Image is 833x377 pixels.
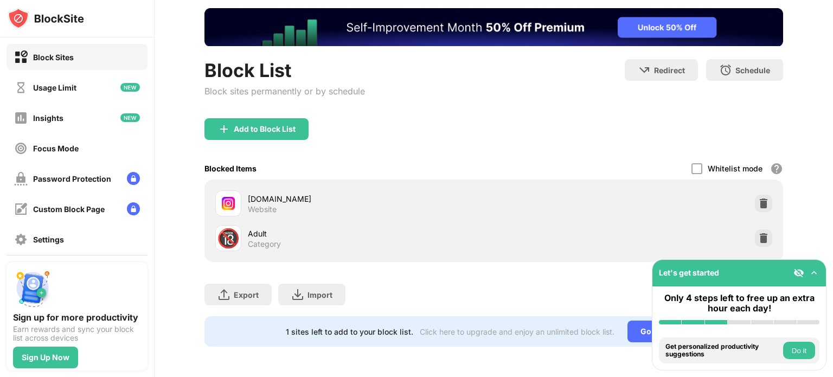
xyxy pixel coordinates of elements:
div: 🔞 [217,227,240,250]
img: eye-not-visible.svg [793,267,804,278]
div: Only 4 steps left to free up an extra hour each day! [659,293,819,314]
div: Blocked Items [204,164,257,173]
div: Go Unlimited [627,321,702,342]
div: Earn rewards and sync your block list across devices [13,325,141,342]
img: favicons [222,197,235,210]
div: Click here to upgrade and enjoy an unlimited block list. [420,327,614,336]
div: Insights [33,113,63,123]
div: Sign Up Now [22,353,69,362]
img: new-icon.svg [120,113,140,122]
img: settings-off.svg [14,233,28,246]
div: Let's get started [659,268,719,277]
img: password-protection-off.svg [14,172,28,186]
div: Custom Block Page [33,205,105,214]
img: new-icon.svg [120,83,140,92]
div: Get personalized productivity suggestions [665,343,780,359]
div: Add to Block List [234,125,296,133]
img: lock-menu.svg [127,172,140,185]
img: time-usage-off.svg [14,81,28,94]
img: lock-menu.svg [127,202,140,215]
div: Block sites permanently or by schedule [204,86,365,97]
div: Whitelist mode [708,164,762,173]
img: insights-off.svg [14,111,28,125]
img: push-signup.svg [13,269,52,308]
div: Password Protection [33,174,111,183]
div: [DOMAIN_NAME] [248,193,494,205]
div: Website [248,205,277,214]
iframe: Banner [204,8,783,46]
div: Schedule [735,66,770,75]
div: Settings [33,235,64,244]
div: Adult [248,228,494,239]
div: Redirect [654,66,685,75]
div: Block List [204,59,365,81]
img: customize-block-page-off.svg [14,202,28,216]
div: Sign up for more productivity [13,312,141,323]
div: Export [234,290,259,299]
img: omni-setup-toggle.svg [809,267,819,278]
div: 1 sites left to add to your block list. [286,327,413,336]
div: Focus Mode [33,144,79,153]
div: Block Sites [33,53,74,62]
img: focus-off.svg [14,142,28,155]
img: logo-blocksite.svg [8,8,84,29]
div: Import [307,290,332,299]
button: Do it [783,342,815,359]
div: Category [248,239,281,249]
div: Usage Limit [33,83,76,92]
img: block-on.svg [14,50,28,64]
